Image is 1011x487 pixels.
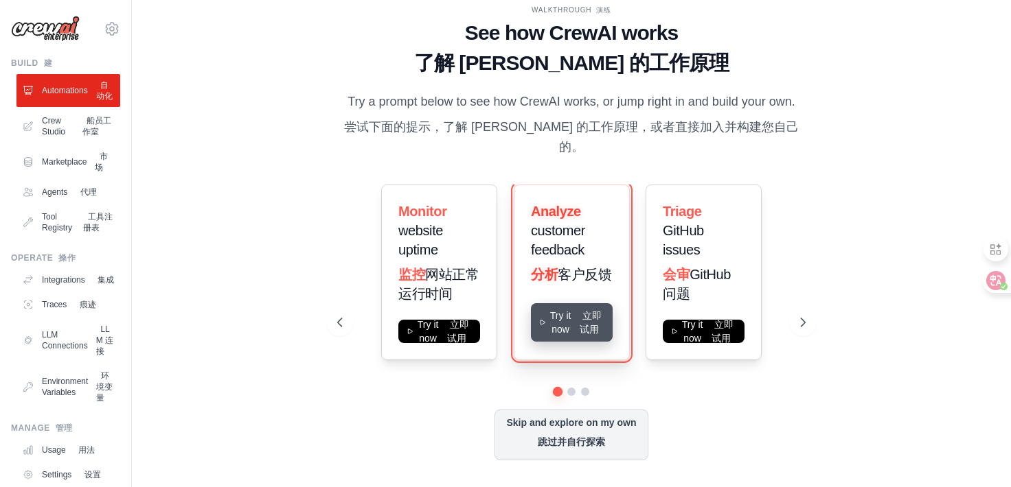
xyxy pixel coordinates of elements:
[16,318,120,362] a: LLM Connections LLM 连接
[16,74,120,107] a: Automations 自动化
[11,423,120,433] div: Manage
[398,267,425,282] span: 监控
[56,423,73,433] font: 管理
[16,269,120,291] a: Integrations 集成
[16,439,120,461] a: Usage 用法
[337,5,806,15] div: WALKTHROUGH
[16,181,120,203] a: Agents 代理
[16,294,120,316] a: Traces 痕迹
[84,470,101,479] font: 设置
[96,80,113,101] font: 自动化
[663,204,702,219] span: Triage
[538,436,605,447] font: 跳过并自行探索
[11,16,80,42] img: Logo
[98,275,114,285] font: 集成
[663,267,690,282] span: 会审
[96,324,113,356] font: LLM 连接
[344,120,799,154] font: 尝试下面的提示，了解 [PERSON_NAME] 的工作原理，或者直接加入并构建您自己的。
[44,58,53,68] font: 建
[95,152,108,172] font: 市场
[414,51,729,74] font: 了解 [PERSON_NAME] 的工作原理
[663,320,745,343] button: Try it now 立即试用
[58,253,76,263] font: 操作
[398,223,443,257] span: website uptime
[16,365,120,409] a: Environment Variables 环境变量
[663,223,704,257] span: GitHub issues
[663,267,731,301] span: GitHub 问题
[942,421,1011,487] div: 聊天小组件
[96,371,113,403] font: 环境变量
[942,421,1011,487] iframe: Chat Widget
[11,58,120,69] div: Build
[11,252,120,263] div: Operate
[398,267,479,301] span: 网站正常运行时间
[558,267,611,282] span: 客户反馈
[712,319,734,344] font: 立即试用
[495,409,648,460] button: Skip and explore on my own跳过并自行探索
[596,6,611,14] font: 演练
[16,464,120,486] a: Settings 设置
[80,300,96,309] font: 痕迹
[82,116,112,136] font: 船员工作室
[16,206,120,239] a: Tool Registry 工具注册表
[83,212,113,233] font: 工具注册表
[16,110,120,143] a: Crew Studio 船员工作室
[531,267,558,282] span: 分析
[398,204,447,219] span: Monitor
[531,204,581,219] span: Analyze
[531,303,613,342] button: Try it now 立即试用
[341,92,802,163] p: Try a prompt below to see how CrewAI works, or jump right in and build your own.
[337,21,806,81] h1: See how CrewAI works
[398,320,480,343] button: Try it now 立即试用
[16,145,120,178] a: Marketplace 市场
[80,187,97,197] font: 代理
[78,445,95,455] font: 用法
[531,223,585,257] span: customer feedback
[447,319,469,344] font: 立即试用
